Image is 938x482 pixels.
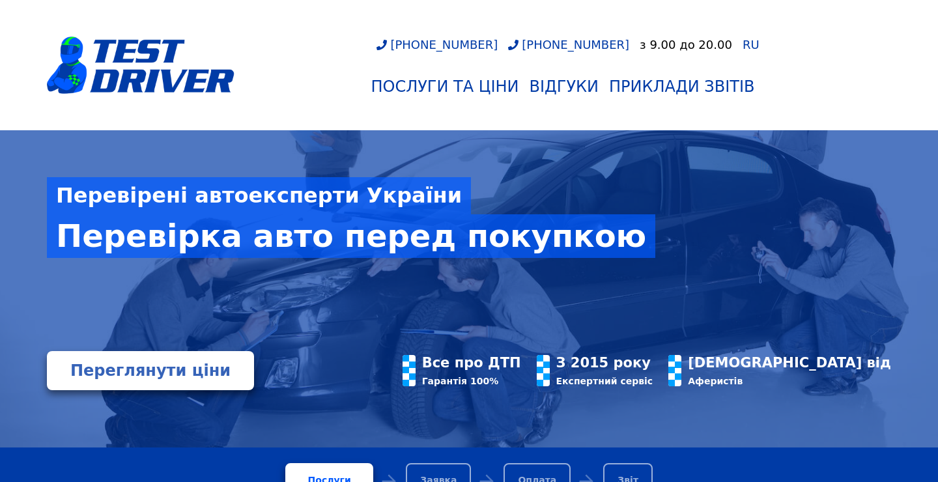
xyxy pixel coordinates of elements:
[688,376,891,386] div: Аферистів
[365,72,524,101] a: Послуги та Ціни
[530,78,599,96] div: Відгуки
[422,376,521,386] div: Гарантія 100%
[508,38,629,51] a: [PHONE_NUMBER]
[743,38,760,51] span: RU
[524,72,604,101] a: Відгуки
[371,78,519,96] div: Послуги та Ціни
[556,376,653,386] div: Експертний сервіс
[47,177,471,214] div: Перевірені автоексперти України
[556,355,653,371] div: З 2015 року
[743,39,760,51] a: RU
[609,78,754,96] div: Приклади звітів
[688,355,891,371] div: [DEMOGRAPHIC_DATA] від
[47,351,254,390] a: Переглянути ціни
[47,214,655,257] div: Перевірка авто перед покупкою
[47,5,234,125] a: logotype@3x
[604,72,760,101] a: Приклади звітів
[640,38,732,51] div: з 9.00 до 20.00
[422,355,521,371] div: Все про ДТП
[47,36,234,94] img: logotype@3x
[377,38,498,51] a: [PHONE_NUMBER]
